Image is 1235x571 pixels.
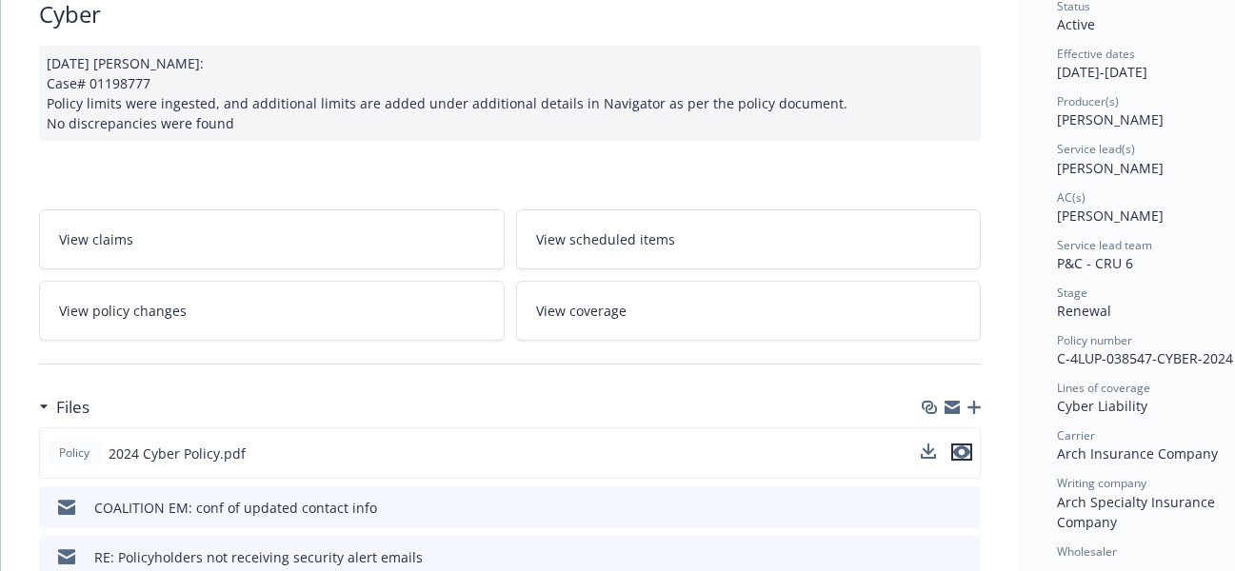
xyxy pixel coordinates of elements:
[1057,141,1135,157] span: Service lead(s)
[94,547,423,567] div: RE: Policyholders not receiving security alert emails
[1057,159,1164,177] span: [PERSON_NAME]
[59,301,187,321] span: View policy changes
[1057,254,1133,272] span: P&C - CRU 6
[956,498,973,518] button: preview file
[1057,207,1164,225] span: [PERSON_NAME]
[1057,543,1117,560] span: Wholesaler
[536,229,675,249] span: View scheduled items
[921,443,936,459] button: download file
[1057,332,1132,348] span: Policy number
[55,444,93,462] span: Policy
[1057,189,1086,206] span: AC(s)
[39,209,505,269] a: View claims
[1057,110,1164,128] span: [PERSON_NAME]
[926,547,941,567] button: download file
[516,281,982,341] a: View coverage
[1057,93,1119,109] span: Producer(s)
[536,301,627,321] span: View coverage
[109,443,246,463] span: 2024 Cyber Policy.pdf
[1057,444,1218,463] span: Arch Insurance Company
[56,395,90,420] h3: Files
[926,498,941,518] button: download file
[59,229,133,249] span: View claims
[956,547,973,567] button: preview file
[1057,493,1219,531] span: Arch Specialty Insurance Company
[951,443,972,463] button: preview file
[1057,46,1135,62] span: Effective dates
[1057,427,1095,443] span: Carrier
[951,443,972,461] button: preview file
[1057,285,1087,301] span: Stage
[1057,475,1146,491] span: Writing company
[1057,349,1233,367] span: C-4LUP-038547-CYBER-2024
[39,46,981,141] div: [DATE] [PERSON_NAME]: Case# 01198777 Policy limits were ingested, and additional limits are added...
[1057,380,1150,396] span: Lines of coverage
[1057,302,1111,320] span: Renewal
[516,209,982,269] a: View scheduled items
[1057,237,1152,253] span: Service lead team
[94,498,377,518] div: COALITION EM: conf of updated contact info
[921,443,936,463] button: download file
[1057,15,1095,33] span: Active
[39,281,505,341] a: View policy changes
[39,395,90,420] div: Files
